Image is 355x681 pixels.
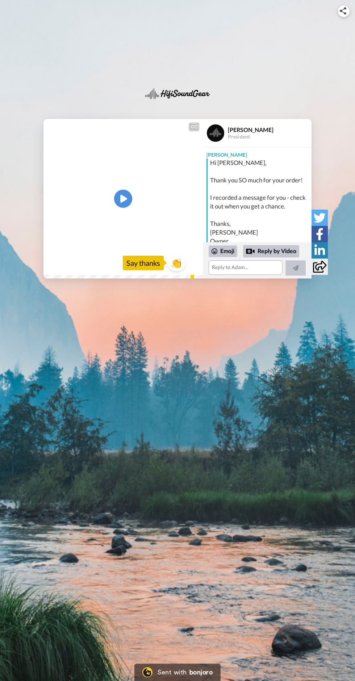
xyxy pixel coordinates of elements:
[189,123,199,131] div: CC
[209,245,237,257] div: Emoji
[228,126,311,133] div: [PERSON_NAME]
[207,124,224,142] img: Profile Image
[228,134,311,140] div: President
[210,158,310,254] div: Hi [PERSON_NAME], Thank you SO much for your order! I recorded a message for you - check it out w...
[142,79,213,108] img: logo
[49,260,61,269] span: 0:00
[246,247,255,256] div: Reply by Video
[67,260,79,269] span: 0:52
[340,7,346,15] img: ic_share.svg
[123,256,164,270] div: Say thanks
[189,261,196,268] img: Full screen
[167,255,185,271] button: 👏
[243,245,299,257] div: Reply by Video
[167,257,185,269] span: 👏
[203,148,312,158] div: [PERSON_NAME]
[63,260,65,269] span: /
